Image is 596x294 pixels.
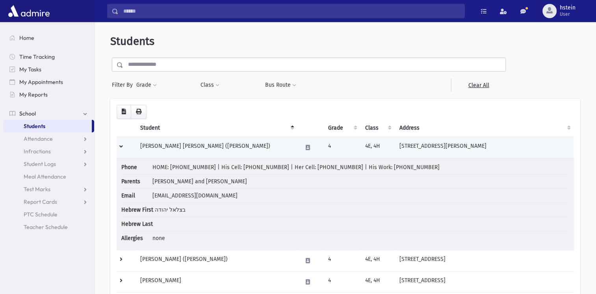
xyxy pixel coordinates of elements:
[3,63,94,76] a: My Tasks
[24,211,58,218] span: PTC Schedule
[395,119,574,137] th: Address: activate to sort column ascending
[3,120,92,132] a: Students
[451,78,506,92] a: Clear All
[200,78,220,92] button: Class
[24,148,51,155] span: Infractions
[3,50,94,63] a: Time Tracking
[24,135,53,142] span: Attendance
[19,53,55,60] span: Time Tracking
[136,137,297,158] td: [PERSON_NAME] [PERSON_NAME] ([PERSON_NAME])
[19,34,34,41] span: Home
[136,119,297,137] th: Student: activate to sort column descending
[323,271,360,292] td: 4
[3,76,94,88] a: My Appointments
[560,5,576,11] span: hstein
[24,173,66,180] span: Meal Attendance
[121,234,151,242] span: Allergies
[323,250,360,271] td: 4
[19,110,36,117] span: School
[3,183,94,195] a: Test Marks
[19,78,63,86] span: My Appointments
[3,145,94,158] a: Infractions
[3,158,94,170] a: Student Logs
[360,119,394,137] th: Class: activate to sort column ascending
[6,3,52,19] img: AdmirePro
[395,137,574,158] td: [STREET_ADDRESS][PERSON_NAME]
[121,220,153,228] span: Hebrew Last
[121,177,151,186] span: Parents
[395,250,574,271] td: [STREET_ADDRESS]
[152,178,247,185] span: [PERSON_NAME] and [PERSON_NAME]
[3,32,94,44] a: Home
[323,137,360,158] td: 4
[24,223,68,231] span: Teacher Schedule
[110,35,154,48] span: Students
[136,250,297,271] td: [PERSON_NAME] ([PERSON_NAME])
[360,137,394,158] td: 4E, 4H
[395,271,574,292] td: [STREET_ADDRESS]
[117,105,131,119] button: CSV
[19,91,48,98] span: My Reports
[152,192,238,199] span: [EMAIL_ADDRESS][DOMAIN_NAME]
[24,186,50,193] span: Test Marks
[3,170,94,183] a: Meal Attendance
[24,160,56,167] span: Student Logs
[152,164,440,171] span: HOME: [PHONE_NUMBER] | His Cell: [PHONE_NUMBER] | Her Cell: [PHONE_NUMBER] | His Work: [PHONE_NUM...
[24,123,45,130] span: Students
[136,78,157,92] button: Grade
[155,207,186,213] span: בצלאל יהודה
[121,163,151,171] span: Phone
[24,198,57,205] span: Report Cards
[560,11,576,17] span: User
[131,105,147,119] button: Print
[3,208,94,221] a: PTC Schedule
[323,119,360,137] th: Grade: activate to sort column ascending
[3,221,94,233] a: Teacher Schedule
[3,132,94,145] a: Attendance
[265,78,297,92] button: Bus Route
[112,81,136,89] span: Filter By
[360,271,394,292] td: 4E, 4H
[119,4,464,18] input: Search
[136,271,297,292] td: [PERSON_NAME]
[152,235,165,242] span: none
[19,66,41,73] span: My Tasks
[121,206,153,214] span: Hebrew First
[121,192,151,200] span: Email
[3,88,94,101] a: My Reports
[3,107,94,120] a: School
[3,195,94,208] a: Report Cards
[360,250,394,271] td: 4E, 4H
